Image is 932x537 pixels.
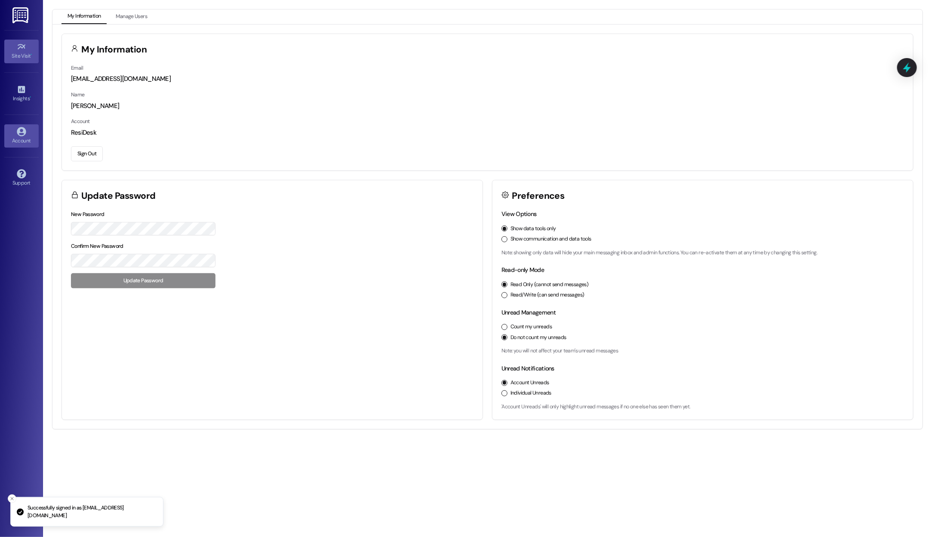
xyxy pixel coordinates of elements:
div: ResiDesk [71,128,904,137]
label: Account Unreads [511,379,549,387]
button: Sign Out [71,146,103,161]
button: My Information [62,9,107,24]
label: Unread Management [501,309,556,316]
span: • [31,52,32,58]
p: Note: you will not affect your team's unread messages [501,347,904,355]
label: Show communication and data tools [511,235,591,243]
a: Site Visit • [4,40,39,63]
h3: My Information [82,45,147,54]
h3: Update Password [82,191,156,201]
label: Unread Notifications [501,364,554,372]
label: New Password [71,211,105,218]
label: Read-only Mode [501,266,544,274]
label: Individual Unreads [511,389,551,397]
label: Email [71,65,83,71]
label: Do not count my unreads [511,334,566,342]
h3: Preferences [512,191,565,201]
div: [PERSON_NAME] [71,102,904,111]
a: Insights • [4,82,39,105]
label: Read Only (cannot send messages) [511,281,588,289]
a: Support [4,167,39,190]
button: Close toast [8,494,16,503]
img: ResiDesk Logo [12,7,30,23]
label: Count my unreads [511,323,552,331]
label: Confirm New Password [71,243,123,250]
label: Name [71,91,85,98]
div: [EMAIL_ADDRESS][DOMAIN_NAME] [71,74,904,83]
label: View Options [501,210,537,218]
label: Show data tools only [511,225,556,233]
a: Account [4,124,39,148]
span: • [30,94,31,100]
button: Manage Users [110,9,153,24]
label: Read/Write (can send messages) [511,291,584,299]
label: Account [71,118,90,125]
p: 'Account Unreads' will only highlight unread messages if no one else has seen them yet. [501,403,904,411]
p: Successfully signed in as [EMAIL_ADDRESS][DOMAIN_NAME] [28,504,156,519]
p: Note: showing only data will hide your main messaging inbox and admin functions. You can re-activ... [501,249,904,257]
